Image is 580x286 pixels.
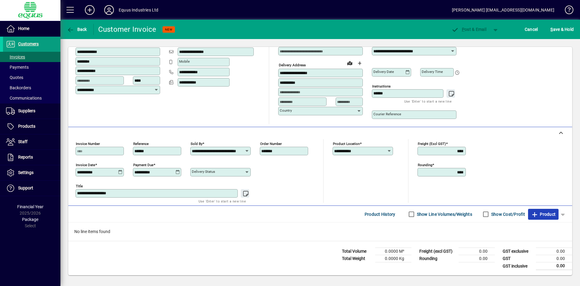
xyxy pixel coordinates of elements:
[355,58,364,68] button: Choose address
[550,27,553,32] span: S
[375,255,411,262] td: 0.0000 Kg
[3,62,60,72] a: Payments
[67,27,87,32] span: Back
[451,27,486,32] span: ost & Email
[99,5,119,15] button: Profile
[68,222,572,241] div: No line items found
[536,248,572,255] td: 0.00
[550,25,574,34] span: ave & Hold
[280,108,292,113] mat-label: Country
[560,1,572,21] a: Knowledge Base
[373,112,401,116] mat-label: Courier Reference
[6,96,42,100] span: Communications
[119,5,159,15] div: Equus Industries Ltd
[525,25,538,34] span: Cancel
[18,186,33,190] span: Support
[80,5,99,15] button: Add
[528,209,559,220] button: Product
[373,70,394,74] mat-label: Delivery date
[404,98,452,105] mat-hint: Use 'Enter' to start a new line
[98,25,156,34] div: Customer Invoice
[6,75,23,80] span: Quotes
[339,255,375,262] td: Total Weight
[18,26,29,31] span: Home
[418,142,446,146] mat-label: Freight (excl GST)
[192,169,215,174] mat-label: Delivery status
[536,262,572,270] td: 0.00
[459,255,495,262] td: 0.00
[65,24,89,35] button: Back
[198,198,246,205] mat-hint: Use 'Enter' to start a new line
[22,217,38,222] span: Package
[416,248,459,255] td: Freight (excl GST)
[6,85,31,90] span: Backorders
[418,163,432,167] mat-label: Rounding
[490,211,525,217] label: Show Cost/Profit
[462,27,465,32] span: P
[531,209,556,219] span: Product
[549,24,575,35] button: Save & Hold
[3,93,60,103] a: Communications
[18,108,35,113] span: Suppliers
[416,211,472,217] label: Show Line Volumes/Weights
[152,37,162,47] button: Copy to Delivery address
[452,5,554,15] div: [PERSON_NAME] [EMAIL_ADDRESS][DOMAIN_NAME]
[3,134,60,150] a: Staff
[133,163,153,167] mat-label: Payment due
[536,255,572,262] td: 0.00
[18,124,35,129] span: Products
[3,181,60,196] a: Support
[3,52,60,62] a: Invoices
[422,70,443,74] mat-label: Delivery time
[76,163,95,167] mat-label: Invoice date
[3,165,60,180] a: Settings
[260,142,282,146] mat-label: Order number
[372,84,391,88] mat-label: Instructions
[365,209,395,219] span: Product History
[18,41,39,46] span: Customers
[362,209,398,220] button: Product History
[500,262,536,270] td: GST inclusive
[179,59,190,64] mat-label: Mobile
[3,83,60,93] a: Backorders
[60,24,94,35] app-page-header-button: Back
[18,139,27,144] span: Staff
[416,255,459,262] td: Rounding
[500,248,536,255] td: GST exclusive
[6,54,25,59] span: Invoices
[18,170,34,175] span: Settings
[523,24,540,35] button: Cancel
[165,28,172,31] span: NEW
[345,58,355,68] a: View on map
[459,248,495,255] td: 0.00
[3,150,60,165] a: Reports
[6,65,29,70] span: Payments
[18,155,33,159] span: Reports
[500,255,536,262] td: GST
[191,142,202,146] mat-label: Sold by
[3,21,60,36] a: Home
[3,119,60,134] a: Products
[375,248,411,255] td: 0.0000 M³
[3,104,60,119] a: Suppliers
[448,24,489,35] button: Post & Email
[17,204,43,209] span: Financial Year
[133,142,149,146] mat-label: Reference
[339,248,375,255] td: Total Volume
[76,184,83,188] mat-label: Title
[76,142,100,146] mat-label: Invoice number
[333,142,360,146] mat-label: Product location
[3,72,60,83] a: Quotes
